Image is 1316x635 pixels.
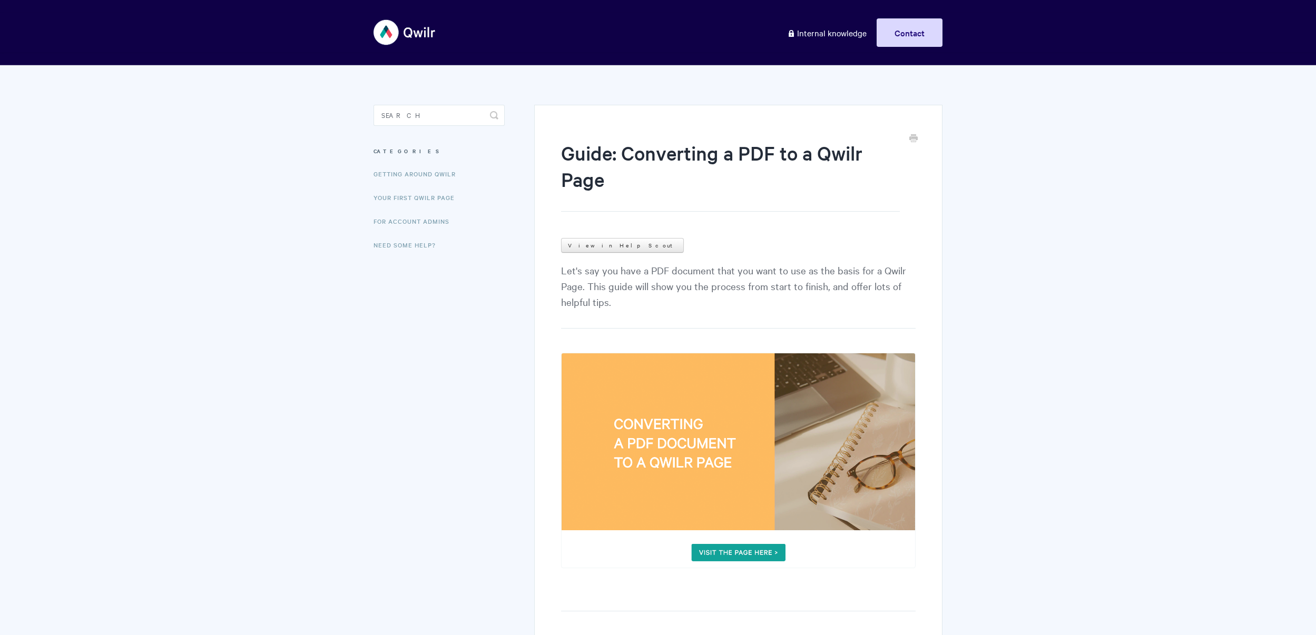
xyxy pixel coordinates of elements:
a: Your First Qwilr Page [374,187,463,208]
a: Contact [877,18,942,47]
input: Search [374,105,505,126]
a: Need Some Help? [374,234,444,255]
a: Print this Article [909,133,918,145]
a: For Account Admins [374,211,457,232]
p: Let's say you have a PDF document that you want to use as the basis for a Qwilr Page. This guide ... [561,262,916,329]
img: Qwilr Help Center [374,13,436,52]
a: Getting Around Qwilr [374,163,464,184]
a: View in Help Scout [561,238,684,253]
a: Internal knowledge [779,18,875,47]
h1: Guide: Converting a PDF to a Qwilr Page [561,140,900,212]
img: Guide: Converting a PDF to a Qwilr Page [561,353,916,569]
h3: Categories [374,142,505,161]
